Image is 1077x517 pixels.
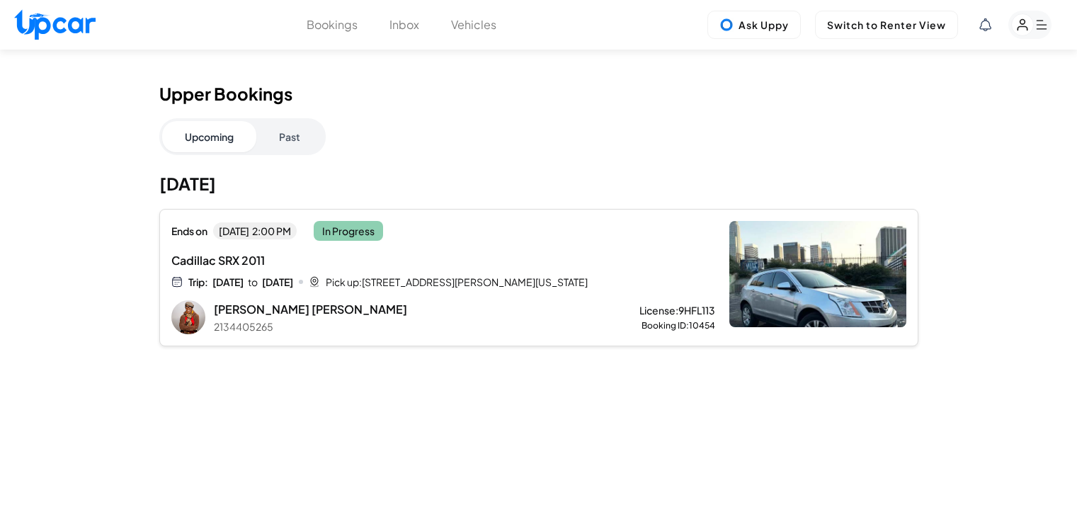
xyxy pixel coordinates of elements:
button: Ask Uppy [707,11,801,39]
span: [DATE] 2:00 PM [213,222,297,239]
img: Georgie Oliver [171,300,205,334]
span: Ends on [171,224,207,238]
span: Cadillac SRX 2011 [171,252,623,269]
span: In Progress [314,221,383,241]
div: View Notifications [979,18,991,31]
button: Inbox [389,16,419,33]
button: Bookings [307,16,358,33]
span: to [248,275,258,289]
button: Switch to Renter View [815,11,958,39]
img: Uppy [719,18,734,32]
img: Upcar Logo [14,9,96,40]
button: Past [256,121,323,152]
span: License: 9HFL113 [639,303,715,317]
p: 2134405265 [214,319,407,334]
h3: [DATE] [159,172,216,195]
span: Booking ID: 10454 [642,320,715,331]
span: Trip: [188,275,208,289]
img: Cadillac SRX 2011 [729,221,906,327]
span: [DATE] [212,275,244,289]
button: Vehicles [451,16,496,33]
div: Pick up: [STREET_ADDRESS][PERSON_NAME][US_STATE] [326,275,623,289]
h1: Upper Bookings [159,84,918,104]
span: [PERSON_NAME] [PERSON_NAME] [214,301,407,318]
span: [DATE] [262,275,293,289]
button: Upcoming [162,121,256,152]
